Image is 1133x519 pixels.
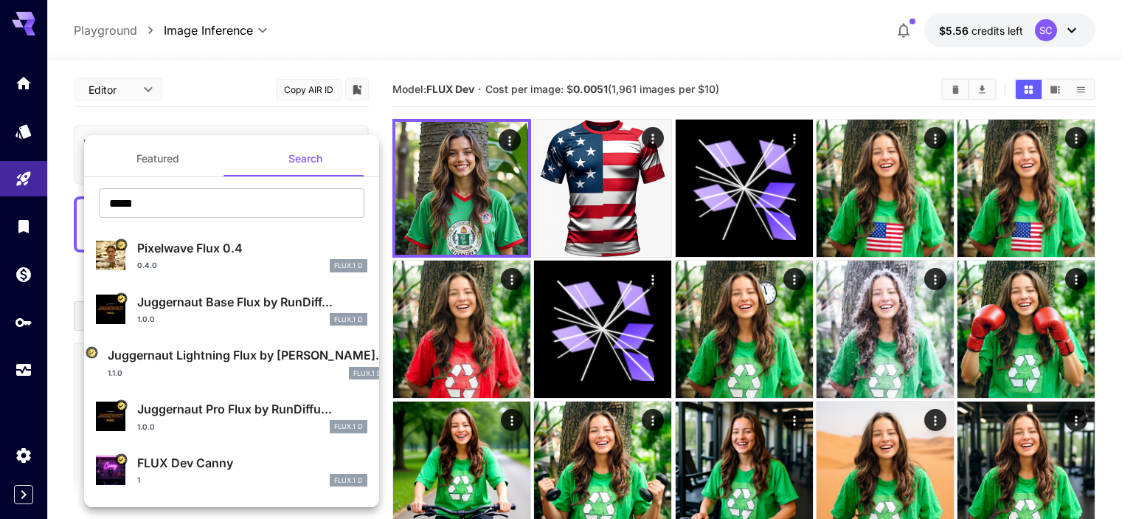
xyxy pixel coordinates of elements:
[137,422,155,433] p: 1.0.0
[96,394,367,439] div: Certified Model – Vetted for best performance and includes a commercial license.Juggernaut Pro Fl...
[137,239,367,257] p: Pixelwave Flux 0.4
[86,346,97,358] button: Certified Model – Vetted for best performance and includes a commercial license.
[353,368,382,379] p: FLUX.1 D
[115,400,127,412] button: Certified Model – Vetted for best performance and includes a commercial license.
[137,314,155,325] p: 1.0.0
[334,422,363,432] p: FLUX.1 D
[232,141,379,176] button: Search
[137,260,157,271] p: 0.4.0
[115,292,127,304] button: Certified Model – Vetted for best performance and includes a commercial license.
[137,454,367,472] p: FLUX Dev Canny
[108,368,122,379] p: 1.1.0
[334,315,363,325] p: FLUX.1 D
[108,346,387,364] p: Juggernaut Lightning Flux by [PERSON_NAME]...
[96,340,367,385] div: Certified Model – Vetted for best performance and includes a commercial license.Juggernaut Lightn...
[137,400,367,418] p: Juggernaut Pro Flux by RunDiffu...
[96,287,367,332] div: Certified Model – Vetted for best performance and includes a commercial license.Juggernaut Base F...
[334,261,363,271] p: FLUX.1 D
[96,233,367,278] div: Certified Model – Vetted for best performance and includes a commercial license.Pixelwave Flux 0....
[115,453,127,465] button: Certified Model – Vetted for best performance and includes a commercial license.
[334,475,363,486] p: FLUX.1 D
[137,293,367,311] p: Juggernaut Base Flux by RunDiff...
[84,141,232,176] button: Featured
[96,448,367,493] div: Certified Model – Vetted for best performance and includes a commercial license.FLUX Dev Canny1FL...
[137,475,140,486] p: 1
[115,239,127,251] button: Certified Model – Vetted for best performance and includes a commercial license.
